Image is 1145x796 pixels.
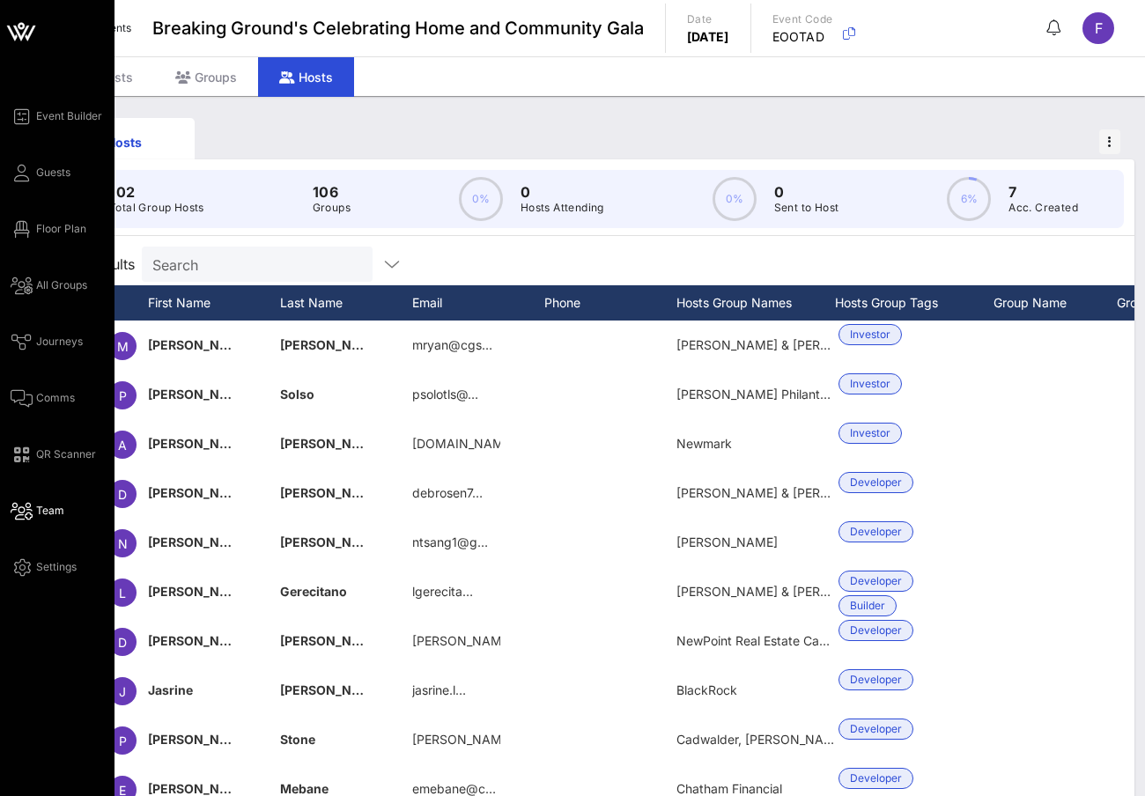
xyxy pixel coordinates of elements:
a: Settings [11,556,77,578]
span: Developer [850,670,902,689]
span: Developer [850,719,902,739]
span: [PERSON_NAME] [280,682,384,697]
span: [PERSON_NAME] [148,633,252,648]
span: Guests [36,165,70,181]
span: [PERSON_NAME] & [PERSON_NAME] [676,485,894,500]
span: [PERSON_NAME] Philanthropic Fund [676,387,889,402]
span: Event Builder [36,108,102,124]
p: Date [687,11,729,28]
span: [PERSON_NAME] [280,337,384,352]
a: Event Builder [11,106,102,127]
a: QR Scanner [11,444,96,465]
span: Cadwalder, [PERSON_NAME] & [PERSON_NAME] LLP [676,732,988,747]
div: Phone [544,285,676,321]
p: [DOMAIN_NAME]… [412,419,500,468]
span: Breaking Ground's Celebrating Home and Community Gala [152,15,644,41]
p: Total Group Hosts [109,199,204,217]
p: 7 [1008,181,1078,203]
span: [PERSON_NAME] [148,485,252,500]
span: BlackRock [676,682,737,697]
div: Hosts Group Names [676,285,835,321]
p: lgerecita… [412,567,473,616]
p: Sent to Host [774,199,839,217]
p: jasrine.l… [412,666,466,715]
p: 102 [109,181,204,203]
span: [PERSON_NAME] [280,436,384,451]
span: NewPoint Real Estate Capital [676,633,844,648]
span: Mebane [280,781,329,796]
p: mryan@cgs… [412,321,492,370]
span: Investor [850,374,890,394]
div: Hosts Group Tags [835,285,994,321]
span: Developer [850,522,902,542]
a: Journeys [11,331,83,352]
span: Developer [850,621,902,640]
p: 106 [313,181,351,203]
a: Team [11,500,64,521]
p: [PERSON_NAME].… [412,715,500,764]
span: Journeys [36,334,83,350]
span: [PERSON_NAME] [676,534,778,549]
div: First Name [148,285,280,321]
a: All Groups [11,275,87,296]
span: [PERSON_NAME] [280,485,384,500]
p: psolotls@… [412,370,478,419]
span: Developer [850,769,902,788]
span: Jasrine [148,682,193,697]
span: Floor Plan [36,221,86,237]
span: P [119,733,127,748]
span: Settings [36,559,77,575]
span: F [1095,19,1103,37]
span: Investor [850,424,890,443]
span: L [119,586,126,601]
span: Developer [850,571,902,591]
span: Gerecitano [280,584,347,599]
span: QR Scanner [36,446,96,462]
p: Groups [313,199,351,217]
span: [PERSON_NAME] [148,436,252,451]
span: Chatham Financial [676,781,782,796]
span: [PERSON_NAME] [280,534,384,549]
span: [PERSON_NAME] [148,337,252,352]
div: Last Name [280,285,412,321]
div: Email [412,285,544,321]
span: P [119,388,127,403]
p: 0 [521,181,604,203]
p: Event Code [772,11,833,28]
span: [PERSON_NAME] [148,387,252,402]
p: [PERSON_NAME].[PERSON_NAME]… [412,616,500,666]
span: Solso [280,387,314,402]
p: [DATE] [687,28,729,46]
span: D [118,487,127,502]
span: Developer [850,473,902,492]
span: D [118,635,127,650]
p: EOOTAD [772,28,833,46]
div: F [1082,12,1114,44]
span: [PERSON_NAME] & [PERSON_NAME] [676,337,894,352]
span: Newmark [676,436,732,451]
p: ntsang1@g… [412,518,488,567]
span: Investor [850,325,890,344]
p: 0 [774,181,839,203]
span: [PERSON_NAME] [148,534,252,549]
div: Hosts [258,57,354,97]
span: Stone [280,732,315,747]
span: M [117,339,129,354]
p: debrosen7… [412,468,483,518]
span: [PERSON_NAME] [280,633,384,648]
span: Comms [36,390,75,406]
div: Hosts [67,133,181,151]
span: [PERSON_NAME] [148,732,252,747]
span: [PERSON_NAME] [148,584,252,599]
p: Acc. Created [1008,199,1078,217]
a: Guests [11,162,70,183]
span: Builder [850,596,885,615]
span: N [118,536,128,551]
span: Team [36,503,64,519]
p: Hosts Attending [521,199,604,217]
a: Comms [11,387,75,409]
span: A [118,438,127,453]
span: J [119,684,126,699]
span: [PERSON_NAME] [148,781,252,796]
div: Groups [154,57,258,97]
